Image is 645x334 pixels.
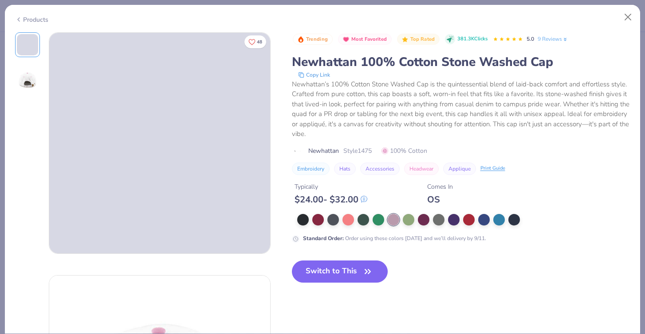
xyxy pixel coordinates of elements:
button: Applique [443,163,476,175]
strong: Standard Order : [303,235,344,242]
img: Back [17,68,38,89]
span: Most Favorited [351,37,387,42]
span: Style 1475 [343,146,372,155]
div: Typically [295,182,367,191]
button: copy to clipboard [295,70,333,79]
button: Embroidery [292,163,330,175]
div: Newhattan 100% Cotton Stone Washed Cap [292,54,630,70]
img: brand logo [292,148,304,155]
div: Print Guide [480,165,505,172]
div: $ 24.00 - $ 32.00 [295,194,367,205]
img: Top Rated sort [401,36,409,43]
img: Trending sort [297,36,304,43]
span: 5.0 [527,35,534,43]
span: 100% Cotton [381,146,427,155]
button: Close [620,9,637,26]
button: Hats [334,163,356,175]
span: 381.3K Clicks [457,35,488,43]
button: Badge Button [338,34,392,45]
button: Badge Button [397,34,440,45]
button: Accessories [360,163,400,175]
span: Newhattan [308,146,339,155]
button: Like [244,35,266,48]
button: Badge Button [293,34,333,45]
span: Trending [306,37,328,42]
div: Comes In [427,182,453,191]
a: 9 Reviews [538,35,568,43]
button: Switch to This [292,260,388,283]
img: Most Favorited sort [342,36,350,43]
span: 48 [257,40,262,44]
div: Order using these colors [DATE] and we’ll delivery by 9/11. [303,234,486,242]
div: Newhattan’s 100% Cotton Stone Washed Cap is the quintessential blend of laid-back comfort and eff... [292,79,630,139]
div: OS [427,194,453,205]
div: Products [15,15,48,24]
button: Headwear [404,163,439,175]
div: 5.0 Stars [493,32,523,47]
span: Top Rated [410,37,435,42]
